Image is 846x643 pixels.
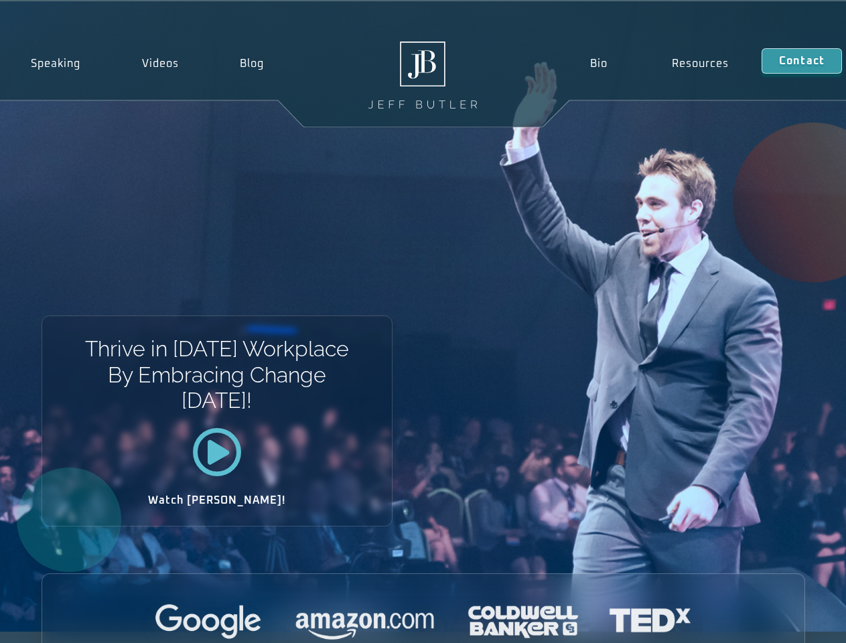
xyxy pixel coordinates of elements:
span: Contact [779,56,825,66]
h1: Thrive in [DATE] Workplace By Embracing Change [DATE]! [84,336,350,413]
h2: Watch [PERSON_NAME]! [89,495,345,506]
a: Blog [209,48,295,79]
a: Resources [640,48,762,79]
a: Videos [111,48,210,79]
a: Contact [762,48,842,74]
a: Bio [557,48,640,79]
nav: Menu [557,48,761,79]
